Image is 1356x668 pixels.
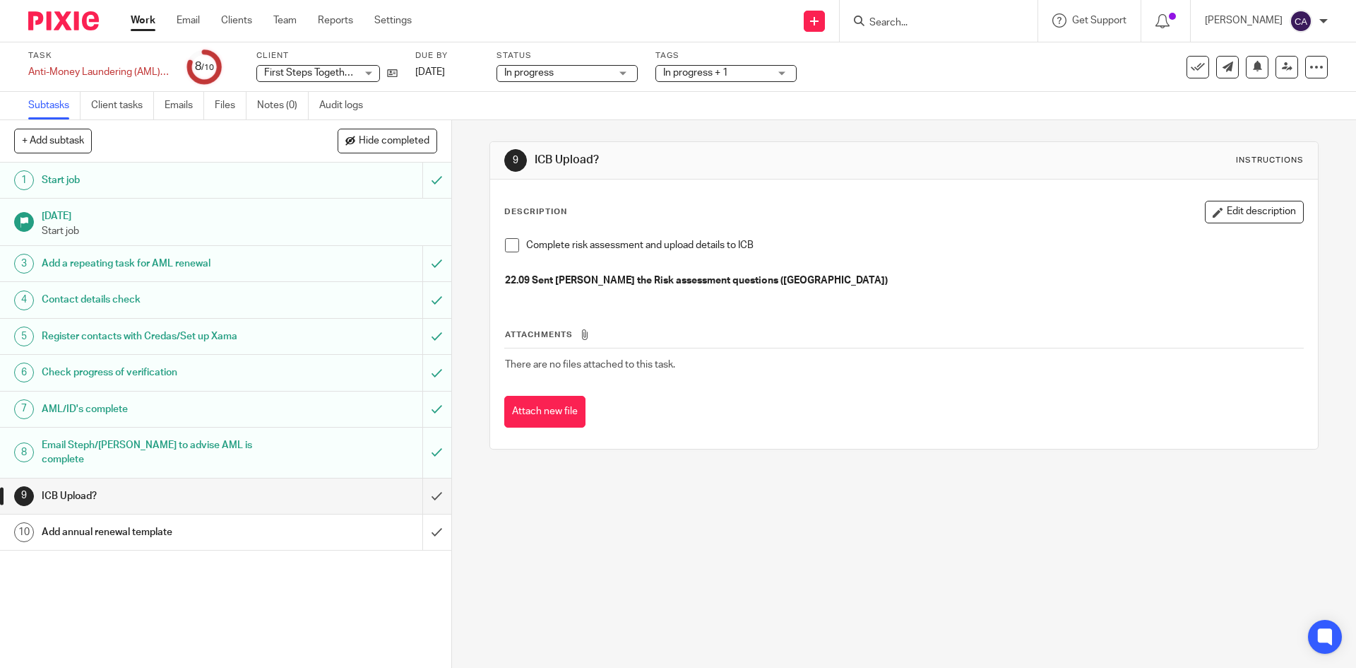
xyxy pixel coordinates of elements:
img: svg%3E [1290,10,1312,33]
div: Instructions [1236,155,1304,166]
div: 8 [195,59,214,75]
div: 10 [14,522,34,542]
p: [PERSON_NAME] [1205,13,1283,28]
a: Settings [374,13,412,28]
h1: Contact details check [42,289,286,310]
strong: 22.09 Sent [PERSON_NAME] the Risk assessment questions ([GEOGRAPHIC_DATA]) [505,276,888,286]
h1: Check progress of verification [42,362,286,383]
button: Attach new file [504,396,585,428]
h1: Start job [42,170,286,191]
div: 4 [14,291,34,310]
span: [DATE] [415,67,445,77]
span: There are no files attached to this task. [505,360,675,370]
button: + Add subtask [14,129,92,153]
h1: Email Steph/[PERSON_NAME] to advise AML is complete [42,435,286,471]
a: Client tasks [91,92,154,119]
label: Due by [415,50,479,61]
a: Audit logs [319,92,374,119]
h1: ICB Upload? [535,153,934,168]
span: Hide completed [359,136,429,147]
small: /10 [201,64,214,71]
span: Get Support [1072,16,1126,25]
p: Complete risk assessment and upload details to ICB [526,238,1302,252]
img: Pixie [28,11,99,30]
span: Attachments [505,331,573,339]
label: Tags [655,50,797,61]
p: Description [504,206,567,218]
h1: Add a repeating task for AML renewal [42,253,286,274]
h1: AML/ID's complete [42,399,286,420]
p: Start job [42,224,437,238]
div: 6 [14,363,34,382]
div: 1 [14,170,34,190]
a: Team [273,13,297,28]
label: Client [256,50,398,61]
a: Notes (0) [257,92,309,119]
div: 9 [14,486,34,506]
div: 3 [14,254,34,274]
span: In progress + 1 [663,68,728,78]
a: Subtasks [28,92,81,119]
div: 9 [504,149,527,172]
a: Reports [318,13,353,28]
div: 7 [14,399,34,419]
button: Edit description [1205,201,1304,223]
a: Files [215,92,246,119]
div: 8 [14,443,34,462]
a: Clients [221,13,252,28]
span: In progress [504,68,554,78]
h1: Add annual renewal template [42,522,286,543]
button: Hide completed [338,129,437,153]
div: 5 [14,327,34,346]
h1: [DATE] [42,206,437,223]
h1: ICB Upload? [42,486,286,507]
a: Emails [165,92,204,119]
div: Anti-Money Laundering (AML) and ID checks new client [28,65,169,79]
input: Search [868,17,995,30]
span: First Steps Together Ltd [264,68,371,78]
label: Task [28,50,169,61]
a: Work [131,13,155,28]
label: Status [496,50,638,61]
a: Email [177,13,200,28]
h1: Register contacts with Credas/Set up Xama [42,326,286,347]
